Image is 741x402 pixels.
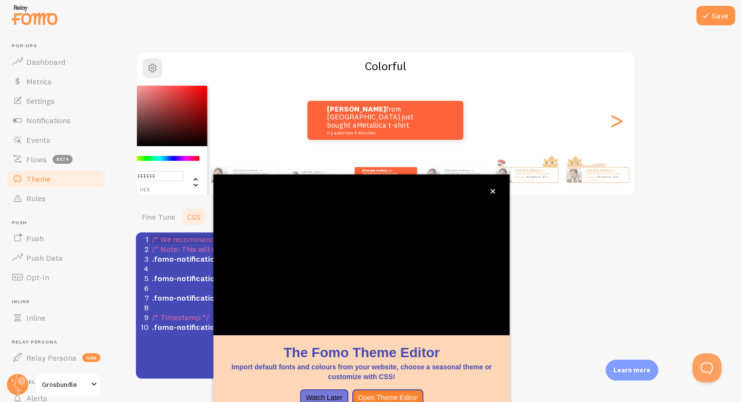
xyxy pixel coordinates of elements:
strong: [PERSON_NAME] [515,169,538,172]
strong: [PERSON_NAME] [327,104,386,114]
p: from [GEOGRAPHIC_DATA] just bought a [327,105,424,135]
span: Inline [26,313,45,323]
a: Relay Persona new [6,348,106,367]
a: Fine Tune [136,207,181,227]
span: /* We recommend that you also apply !important */ [152,234,332,244]
span: {} [152,273,414,283]
div: 7 [136,293,150,303]
p: from [GEOGRAPHIC_DATA] just bought a [445,169,484,181]
span: {} [152,254,271,264]
strong: [PERSON_NAME] [233,169,256,172]
p: from [GEOGRAPHIC_DATA] just bought a [233,169,274,181]
span: {} [152,293,413,303]
span: Notifications [26,115,71,125]
div: 6 [136,283,150,293]
strong: [PERSON_NAME] [302,171,321,173]
div: Change another color definition [184,171,200,193]
span: .fomo-notification-v2-colorful [152,322,265,332]
span: Rules [26,193,46,203]
div: Previous slide [149,85,160,155]
img: Fomo [292,171,300,179]
div: 2 [136,244,150,254]
span: Settings [26,96,55,106]
div: 1 [136,234,150,244]
span: Relay Persona [12,339,106,345]
span: Opt-In [26,272,49,282]
img: Fomo [426,168,440,182]
span: /* Note: This will override Fine Tune settings */ [152,244,313,254]
a: Flows beta [6,150,106,169]
a: CSS [181,207,207,227]
button: close, [488,186,498,196]
a: Notifications [6,111,106,130]
img: fomo-relay-logo-orange.svg [10,2,59,27]
div: 4 [136,264,150,273]
span: Flows [26,154,47,164]
a: Opt-In [6,268,106,287]
a: Settings [6,91,106,111]
div: Learn more [606,360,658,381]
div: 5 [136,273,150,283]
img: Fomo [567,168,581,182]
div: 9 [136,312,150,322]
a: Push Data [6,248,106,268]
span: hex [106,187,184,192]
a: Theme [6,169,106,189]
span: Dashboard [26,57,65,67]
a: Events [6,130,106,150]
small: il y a environ 4 minutes [327,131,421,135]
span: /* Timestamp */ [152,312,209,322]
img: Fomo [211,167,227,183]
span: .fomo-notification-v2-colorful [152,273,265,283]
strong: [PERSON_NAME] [586,169,609,172]
span: Events [26,135,50,145]
p: from [GEOGRAPHIC_DATA] just bought a [362,169,401,181]
small: il y a environ 4 minutes [586,179,624,181]
h1: The Fomo Theme Editor [225,343,498,362]
span: {} [152,322,429,332]
a: Metallica t-shirt [527,175,548,179]
span: new [82,353,100,362]
span: beta [53,155,73,164]
img: Fomo [496,168,511,182]
strong: [PERSON_NAME] [362,169,386,172]
a: Metallica t-shirt [357,120,409,130]
p: from [GEOGRAPHIC_DATA] just bought a [302,170,334,180]
a: Metrics [6,72,106,91]
small: il y a environ 4 minutes [515,179,553,181]
span: Push [26,233,44,243]
a: Rules [6,189,106,208]
p: from [GEOGRAPHIC_DATA] just bought a [515,169,554,181]
a: Metallica t-shirt [597,175,618,179]
span: .fomo-notification-v2-colorful [152,293,265,303]
a: Inline [6,308,106,327]
span: Inline [12,299,106,305]
span: Push Data [26,253,63,263]
p: Import default fonts and colours from your website, choose a seasonal theme or customize with CSS! [225,362,498,382]
div: 3 [136,254,150,264]
div: 10 [136,322,150,332]
span: Push [12,220,106,226]
span: Metrics [26,77,52,86]
h2: Colorful [137,58,634,74]
span: Relay Persona [26,353,76,363]
p: Learn more [613,365,650,375]
span: Theme [26,174,51,184]
strong: [PERSON_NAME] [445,169,468,172]
p: from [GEOGRAPHIC_DATA] just bought a [586,169,625,181]
div: 8 [136,303,150,312]
iframe: Help Scout Beacon - Open [692,353,722,383]
a: Dashboard [6,52,106,72]
a: Push [6,229,106,248]
span: .fomo-notification-v2-colorful [152,254,265,264]
span: Grosbundle [42,379,88,390]
div: Chrome color picker [98,86,208,198]
span: Pop-ups [12,43,106,49]
div: Next slide [610,85,622,155]
a: Grosbundle [35,373,101,396]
